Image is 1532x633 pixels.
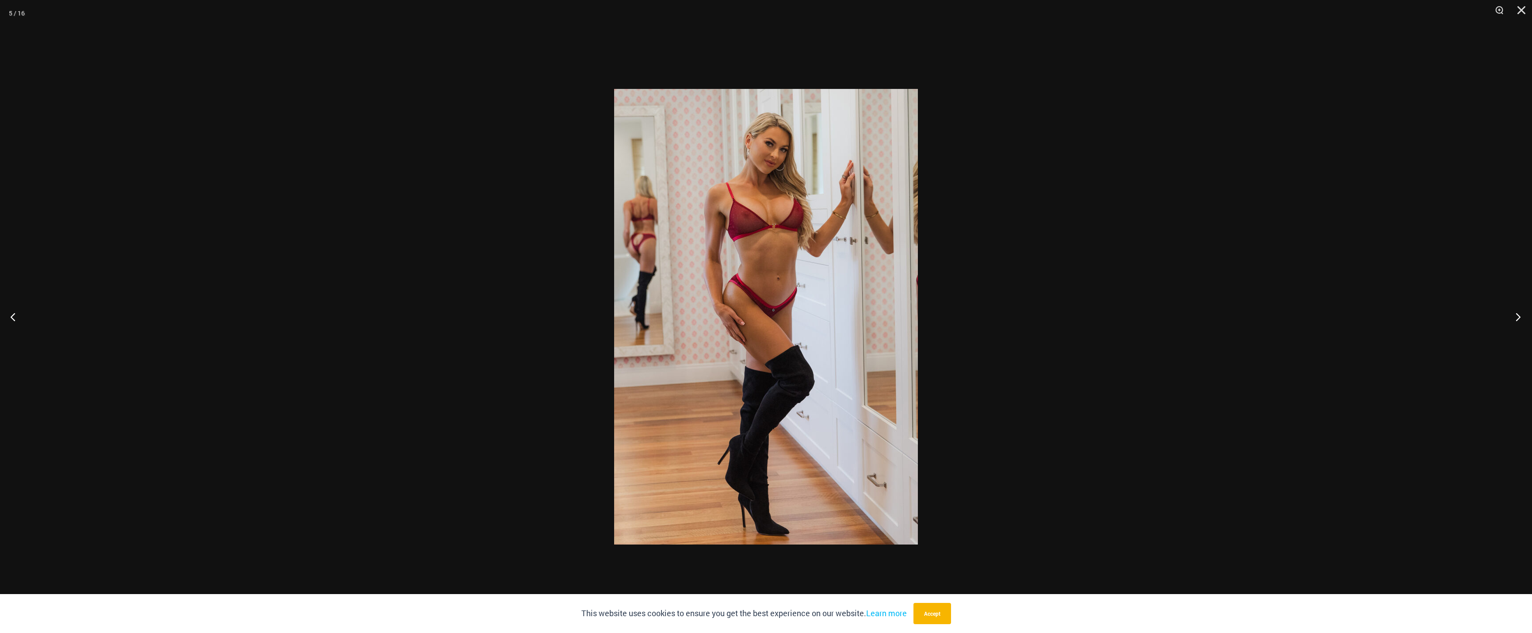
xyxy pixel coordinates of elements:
a: Learn more [866,608,907,618]
p: This website uses cookies to ensure you get the best experience on our website. [581,607,907,620]
img: Guilty Pleasures Red 1045 Bra 6045 Thong 03 [614,89,918,545]
button: Accept [913,603,951,624]
div: 5 / 16 [9,7,25,20]
button: Next [1499,295,1532,339]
